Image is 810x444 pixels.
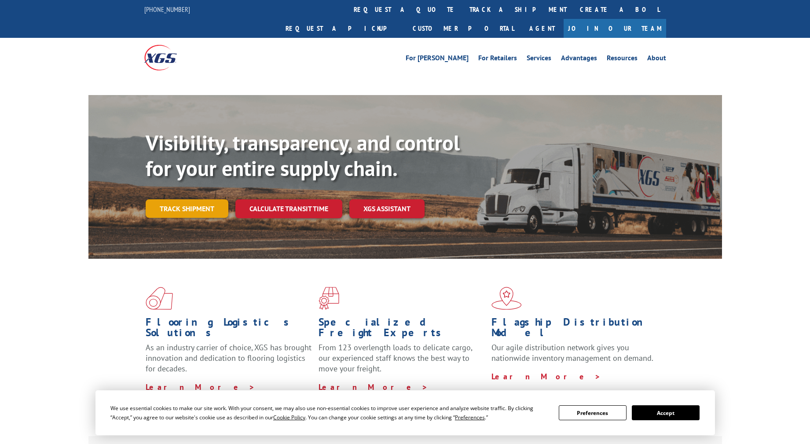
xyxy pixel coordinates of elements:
b: Visibility, transparency, and control for your entire supply chain. [146,129,460,182]
img: xgs-icon-flagship-distribution-model-red [491,287,522,310]
a: Join Our Team [564,19,666,38]
div: Cookie Consent Prompt [95,390,715,435]
a: Customer Portal [406,19,520,38]
span: Preferences [455,414,485,421]
img: xgs-icon-total-supply-chain-intelligence-red [146,287,173,310]
h1: Flooring Logistics Solutions [146,317,312,342]
h1: Flagship Distribution Model [491,317,658,342]
a: Learn More > [491,371,601,382]
span: Cookie Policy [273,414,305,421]
a: Learn More > [319,382,428,392]
span: Our agile distribution network gives you nationwide inventory management on demand. [491,342,653,363]
a: Services [527,55,551,64]
a: Calculate transit time [235,199,342,218]
span: As an industry carrier of choice, XGS has brought innovation and dedication to flooring logistics... [146,342,312,374]
a: Request a pickup [279,19,406,38]
a: Learn More > [146,382,255,392]
a: Advantages [561,55,597,64]
a: Track shipment [146,199,228,218]
button: Accept [632,405,700,420]
div: We use essential cookies to make our site work. With your consent, we may also use non-essential ... [110,404,548,422]
a: Resources [607,55,638,64]
button: Preferences [559,405,627,420]
a: For Retailers [478,55,517,64]
img: xgs-icon-focused-on-flooring-red [319,287,339,310]
a: For [PERSON_NAME] [406,55,469,64]
h1: Specialized Freight Experts [319,317,485,342]
a: About [647,55,666,64]
a: Agent [520,19,564,38]
a: [PHONE_NUMBER] [144,5,190,14]
a: XGS ASSISTANT [349,199,425,218]
p: From 123 overlength loads to delicate cargo, our experienced staff knows the best way to move you... [319,342,485,382]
